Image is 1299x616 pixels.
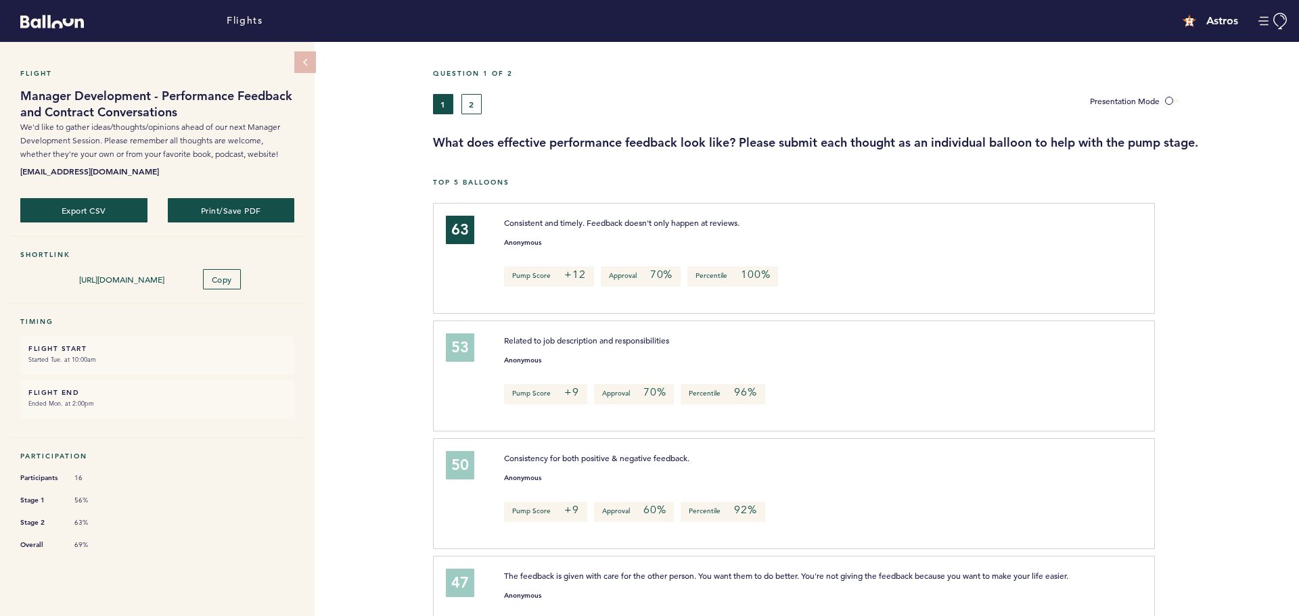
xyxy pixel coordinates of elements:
[20,538,61,552] span: Overall
[1206,13,1238,29] h4: Astros
[650,268,673,281] em: 70%
[681,502,765,522] p: Percentile
[643,385,666,399] em: 70%
[564,385,579,399] em: +9
[504,570,1068,581] span: The feedback is given with care for the other person. You want them to do better. You're not givi...
[504,217,739,228] span: Consistent and timely. Feedback doesn't only happen at reviews.
[734,503,756,517] em: 92%
[504,475,541,481] small: Anonymous
[504,592,541,599] small: Anonymous
[643,503,666,517] em: 60%
[433,94,453,114] button: 1
[20,88,294,120] h1: Manager Development - Performance Feedback and Contract Conversations
[504,335,669,346] span: Related to job description and responsibilities
[212,274,232,285] span: Copy
[504,357,541,364] small: Anonymous
[734,385,756,399] em: 96%
[504,384,587,404] p: Pump Score
[1258,13,1289,30] button: Manage Account
[20,494,61,507] span: Stage 1
[504,452,689,463] span: Consistency for both positive & negative feedback.
[168,198,295,222] button: Print/Save PDF
[601,266,681,287] p: Approval
[20,164,294,178] b: [EMAIL_ADDRESS][DOMAIN_NAME]
[20,15,84,28] svg: Balloon
[28,344,286,353] h6: FLIGHT START
[74,540,115,550] span: 69%
[594,502,674,522] p: Approval
[741,268,770,281] em: 100%
[20,69,294,78] h5: Flight
[594,384,674,404] p: Approval
[20,452,294,460] h5: Participation
[20,250,294,259] h5: Shortlink
[20,198,147,222] button: Export CSV
[20,122,280,159] span: We'd like to gather ideas/thoughts/opinions ahead of our next Manager Development Session. Please...
[1090,95,1160,106] span: Presentation Mode
[446,216,474,244] div: 63
[681,384,765,404] p: Percentile
[564,268,585,281] em: +12
[20,471,61,485] span: Participants
[74,496,115,505] span: 56%
[10,14,84,28] a: Balloon
[446,569,474,597] div: 47
[433,135,1289,151] h3: What does effective performance feedback look like? Please submit each thought as an individual b...
[20,516,61,529] span: Stage 2
[461,94,482,114] button: 2
[564,503,579,517] em: +9
[227,14,263,28] a: Flights
[504,266,593,287] p: Pump Score
[203,269,241,289] button: Copy
[446,333,474,362] div: 53
[446,451,474,479] div: 50
[687,266,778,287] p: Percentile
[433,69,1289,78] h5: Question 1 of 2
[28,388,286,397] h6: FLIGHT END
[20,317,294,326] h5: Timing
[504,502,587,522] p: Pump Score
[433,178,1289,187] h5: Top 5 Balloons
[28,353,286,366] small: Started Tue. at 10:00am
[504,239,541,246] small: Anonymous
[28,397,286,410] small: Ended Mon. at 2:00pm
[74,518,115,527] span: 63%
[74,473,115,483] span: 16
